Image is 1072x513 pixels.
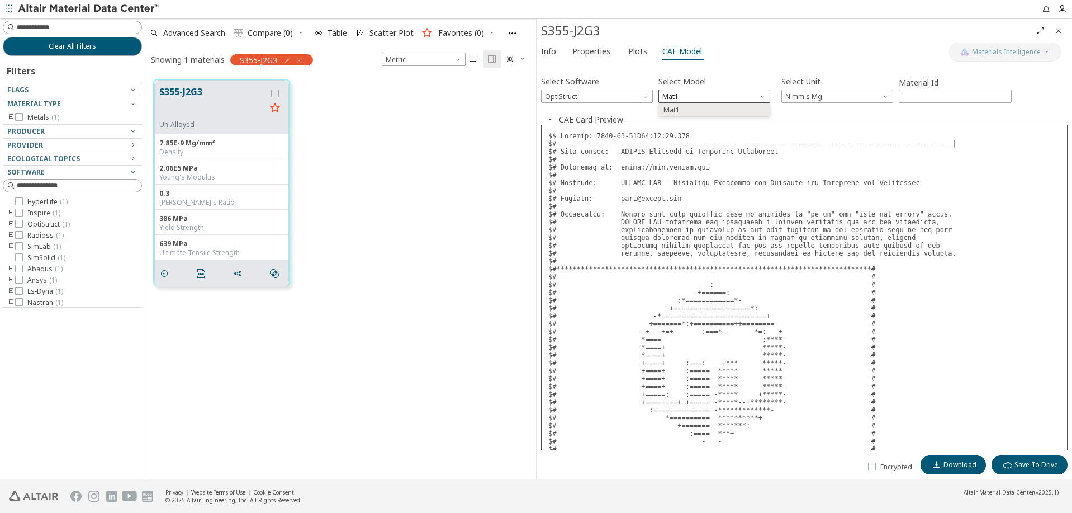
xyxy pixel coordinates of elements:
div: Density [159,148,284,157]
button: AI CopilotMaterials Intelligence [949,43,1061,62]
button: Details [155,262,178,285]
span: Metric [382,53,466,66]
span: ( 1 ) [55,298,63,307]
button: Table View [466,50,483,68]
div: 0.3 [159,189,284,198]
span: OptiStruct [541,90,653,103]
div: 386 MPa [159,214,284,223]
span: Flags [7,85,29,95]
i:  [488,55,497,64]
span: ( 1 ) [56,230,64,240]
button: Producer [3,125,142,138]
span: CAE Model [662,43,702,60]
span: Materials Intelligence [972,48,1041,57]
button: Flags [3,83,142,97]
span: Nastran [27,298,63,307]
span: Scatter Plot [369,29,414,37]
span: Altair Material Data Center [964,488,1034,496]
span: Ls-Dyna [27,287,63,296]
button: Share [228,262,252,285]
button: Ecological Topics [3,152,142,166]
div: Model [658,103,770,116]
i:  [506,55,515,64]
span: ( 1 ) [62,219,70,229]
span: ( 1 ) [58,253,65,262]
span: ( 1 ) [53,208,60,218]
div: Ultimate Tensile Strength [159,248,284,257]
span: Ansys [27,276,57,285]
button: Provider [3,139,142,152]
i: toogle group [7,231,15,240]
div: S355-J2G3 [541,22,1032,40]
label: Select Software [541,73,599,90]
div: © 2025 Altair Engineering, Inc. All Rights Reserved. [165,496,302,504]
label: Select Unit [781,73,820,90]
i: toogle group [7,113,15,122]
div: Unit [781,90,893,103]
div: Un-Alloyed [159,120,266,129]
span: ( 1 ) [60,197,68,206]
span: ( 1 ) [55,286,63,296]
button: PDF Download [192,262,215,285]
button: Tile View [483,50,501,68]
span: Provider [7,140,43,150]
span: Info [541,43,556,60]
i:  [197,269,206,278]
span: Mat1 [658,90,770,103]
button: Similar search [265,262,288,285]
span: ( 1 ) [55,264,63,274]
span: Metals [27,113,59,122]
div: Showing 1 materials [151,54,225,65]
button: CAE Card Preview [559,114,623,125]
span: OptiStruct [27,220,70,229]
img: Altair Engineering [9,491,58,501]
div: Yield Strength [159,223,284,232]
span: HyperLife [27,197,68,206]
span: Properties [572,43,610,60]
button: Theme [501,50,530,68]
button: Full Screen [1032,22,1050,40]
button: Close [541,114,559,125]
i: toogle group [7,265,15,274]
span: Producer [7,126,45,136]
i:  [470,55,479,64]
span: Plots [628,43,647,60]
i:  [270,269,279,278]
div: Young's Modulus [159,173,284,182]
div: 2.06E5 MPa [159,164,284,173]
div: Filters [3,56,41,83]
span: Material Type [7,99,61,109]
span: SimLab [27,242,61,251]
div: (v2025.1) [964,488,1059,496]
div: Model [658,90,770,103]
div: [PERSON_NAME]'s Ratio [159,198,284,207]
span: ( 1 ) [49,275,57,285]
button: Close [1050,22,1068,40]
i: toogle group [7,298,15,307]
i:  [1003,460,1012,469]
i: toogle group [7,276,15,285]
span: Save To Drive [1014,460,1058,469]
button: S355-J2G3 [159,85,266,120]
span: SimSolid [27,253,65,262]
div: 7.85E-9 Mg/mm³ [159,139,284,148]
span: Ecological Topics [7,154,80,163]
span: Software [7,167,45,177]
label: Select Model [658,73,706,90]
span: Compare (0) [248,29,293,37]
a: Website Terms of Use [191,488,245,496]
span: Favorites (0) [438,29,484,37]
i: toogle group [7,209,15,218]
span: ( 1 ) [51,112,59,122]
span: Abaqus [27,265,63,274]
i: toogle group [7,242,15,251]
img: AI Copilot [960,48,969,57]
span: Radioss [27,231,64,240]
span: Table [328,29,347,37]
i: toogle group [7,287,15,296]
span: Mat1 [663,106,680,115]
a: Cookie Consent [253,488,294,496]
span: Download [943,460,976,469]
span: ( 1 ) [53,242,61,251]
i:  [234,29,243,37]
